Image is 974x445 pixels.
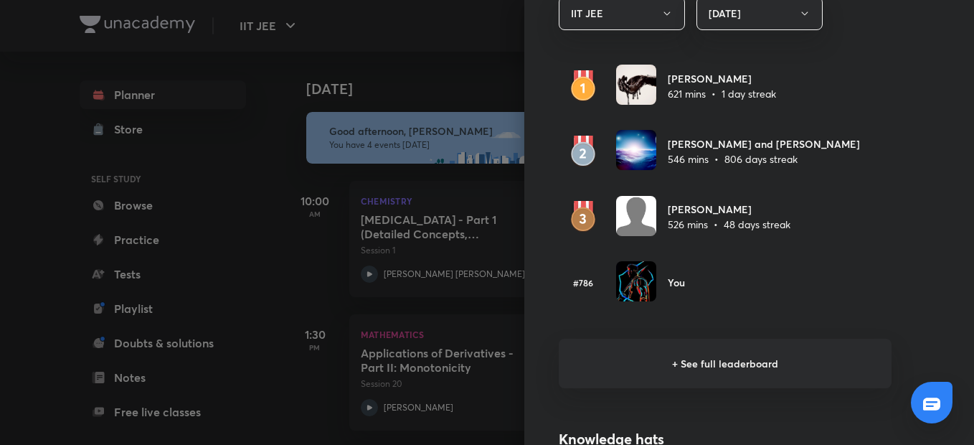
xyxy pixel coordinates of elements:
img: rank3.svg [559,201,607,233]
img: Avatar [616,65,656,105]
h6: [PERSON_NAME] and [PERSON_NAME] [668,136,860,151]
h6: #786 [559,276,607,289]
p: 621 mins • 1 day streak [668,86,776,101]
p: 546 mins • 806 days streak [668,151,860,167]
p: 526 mins • 48 days streak [668,217,790,232]
h6: [PERSON_NAME] [668,71,776,86]
img: rank1.svg [559,70,607,102]
img: Avatar [616,130,656,170]
img: Avatar [616,196,656,236]
h6: + See full leaderboard [559,339,892,388]
img: Avatar [616,261,656,301]
img: rank2.svg [559,136,607,167]
h6: [PERSON_NAME] [668,202,790,217]
h6: You [668,275,685,290]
